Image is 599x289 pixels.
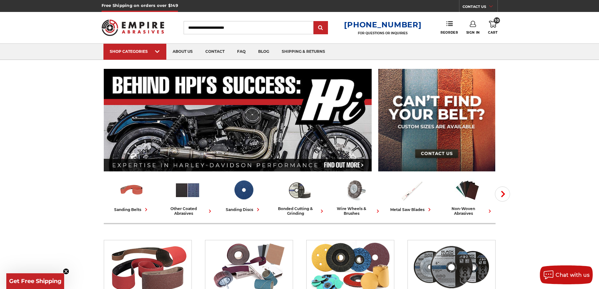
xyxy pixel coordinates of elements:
[166,44,199,60] a: about us
[344,20,421,29] a: [PHONE_NUMBER]
[6,273,64,289] div: Get Free ShippingClose teaser
[488,31,497,35] span: Cart
[175,177,201,203] img: Other Coated Abrasives
[102,15,164,40] img: Empire Abrasives
[488,21,497,35] a: 10 Cart
[110,49,160,54] div: SHOP CATEGORIES
[540,265,593,284] button: Chat with us
[441,21,458,34] a: Reorder
[442,177,493,216] a: non-woven abrasives
[463,3,497,12] a: CONTACT US
[314,22,327,34] input: Submit
[466,31,480,35] span: Sign In
[344,31,421,35] p: FOR QUESTIONS OR INQUIRIES
[275,44,331,60] a: shipping & returns
[398,177,424,203] img: Metal Saw Blades
[495,186,510,202] button: Next
[226,206,261,213] div: sanding discs
[63,268,69,275] button: Close teaser
[556,272,590,278] span: Chat with us
[494,17,500,24] span: 10
[286,177,313,203] img: Bonded Cutting & Grinding
[390,206,433,213] div: metal saw blades
[274,206,325,216] div: bonded cutting & grinding
[454,177,480,203] img: Non-woven Abrasives
[199,44,231,60] a: contact
[106,177,157,213] a: sanding belts
[218,177,269,213] a: sanding discs
[162,206,213,216] div: other coated abrasives
[386,177,437,213] a: metal saw blades
[330,206,381,216] div: wire wheels & brushes
[230,177,257,203] img: Sanding Discs
[441,31,458,35] span: Reorder
[252,44,275,60] a: blog
[330,177,381,216] a: wire wheels & brushes
[442,206,493,216] div: non-woven abrasives
[9,278,62,285] span: Get Free Shipping
[342,177,369,203] img: Wire Wheels & Brushes
[162,177,213,216] a: other coated abrasives
[378,69,495,171] img: promo banner for custom belts.
[104,69,372,171] img: Banner for an interview featuring Horsepower Inc who makes Harley performance upgrades featured o...
[114,206,149,213] div: sanding belts
[274,177,325,216] a: bonded cutting & grinding
[119,177,145,203] img: Sanding Belts
[231,44,252,60] a: faq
